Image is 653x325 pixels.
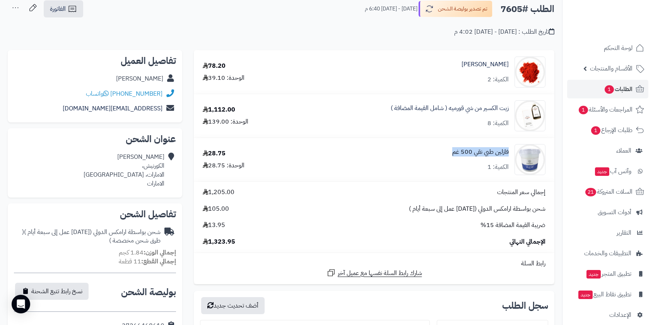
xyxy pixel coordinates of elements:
span: الفاتورة [50,4,66,14]
div: رابط السلة [197,259,551,268]
span: العملاء [616,145,631,156]
span: الإعدادات [609,310,631,320]
button: نسخ رابط تتبع الشحنة [15,283,89,300]
div: الوحدة: 39.10 [203,74,244,83]
a: فازلين طبي نقي 500 غم [452,148,509,156]
div: الكمية: 8 [487,119,509,128]
span: 105.00 [203,205,229,213]
span: الإجمالي النهائي [509,237,545,246]
a: [PHONE_NUMBER] [110,89,162,98]
a: زيت الكسير من شي قورميه ( شامل القيمة المضافة ) [391,104,509,113]
a: السلات المتروكة21 [567,182,648,201]
a: تطبيق المتجرجديد [567,265,648,283]
h2: تفاصيل العميل [14,56,176,65]
span: 1 [579,106,588,114]
div: 78.20 [203,62,226,71]
a: التطبيقات والخدمات [567,244,648,263]
span: تطبيق المتجر [586,268,631,279]
span: جديد [578,291,593,299]
span: أدوات التسويق [598,207,631,218]
span: التقارير [617,227,631,238]
div: الكمية: 2 [487,75,509,84]
span: 1 [605,85,614,94]
div: الكمية: 1 [487,163,509,172]
span: التطبيقات والخدمات [584,248,631,259]
span: إجمالي سعر المنتجات [497,188,545,197]
a: الإعدادات [567,306,648,324]
span: جديد [595,167,609,176]
a: طلبات الإرجاع1 [567,121,648,139]
a: وآتس آبجديد [567,162,648,181]
button: تم تصدير بوليصة الشحن [419,1,492,17]
div: شحن بواسطة ارامكس الدولي ([DATE] عمل إلى سبعة أيام ) [14,228,161,246]
a: أدوات التسويق [567,203,648,222]
span: الطلبات [604,84,632,95]
a: [PERSON_NAME] [462,60,509,69]
span: 1,323.95 [203,237,235,246]
div: الوحدة: 139.00 [203,117,248,126]
span: ضريبة القيمة المضافة 15% [480,221,545,230]
a: التقارير [567,224,648,242]
a: واتساب [86,89,109,98]
img: 76e4efb6f7dcb98f769511b0ea7235c587-90x90.jpg [515,57,545,88]
button: أضف تحديث جديد [201,297,265,314]
a: تطبيق نقاط البيعجديد [567,285,648,304]
a: المراجعات والأسئلة1 [567,100,648,119]
img: 1667489028-C7628D2A-21CB-4ECE-ABDA-869F195B5451-90x90.JPEG [515,100,545,131]
a: الفاتورة [44,0,83,17]
img: logo-2.png [600,19,646,36]
span: جديد [586,270,601,279]
small: 1.84 كجم [119,248,176,257]
strong: إجمالي الوزن: [144,248,176,257]
span: 1,205.00 [203,188,234,197]
a: شارك رابط السلة نفسها مع عميل آخر [326,268,422,278]
a: العملاء [567,141,648,160]
span: 21 [585,188,596,196]
div: [PERSON_NAME] [116,74,163,83]
h2: الطلب #7605 [501,1,554,17]
strong: إجمالي القطع: [141,257,176,266]
div: 28.75 [203,149,226,158]
div: 1,112.00 [203,105,235,114]
a: [EMAIL_ADDRESS][DOMAIN_NAME] [63,104,162,113]
h3: سجل الطلب [502,301,548,310]
a: لوحة التحكم [567,39,648,57]
span: تطبيق نقاط البيع [578,289,631,300]
span: شحن بواسطة ارامكس الدولي ([DATE] عمل إلى سبعة أيام ) [409,205,545,213]
h2: تفاصيل الشحن [14,210,176,219]
span: المراجعات والأسئلة [578,104,632,115]
div: الوحدة: 28.75 [203,161,244,170]
span: ( طرق شحن مخصصة ) [22,227,161,246]
span: 1 [591,126,600,135]
small: [DATE] - [DATE] 6:40 م [365,5,417,13]
h2: بوليصة الشحن [121,287,176,297]
span: وآتس آب [594,166,631,177]
div: [PERSON_NAME] الكورنيش، الامارات، [GEOGRAPHIC_DATA] الامارات [84,153,164,188]
span: شارك رابط السلة نفسها مع عميل آخر [338,269,422,278]
span: 13.95 [203,221,225,230]
div: Open Intercom Messenger [12,295,30,313]
a: الطلبات1 [567,80,648,98]
span: الأقسام والمنتجات [590,63,632,74]
span: طلبات الإرجاع [590,125,632,136]
span: لوحة التحكم [604,43,632,53]
div: تاريخ الطلب : [DATE] - [DATE] 4:02 م [454,28,554,36]
h2: عنوان الشحن [14,134,176,144]
span: نسخ رابط تتبع الشحنة [31,287,82,296]
small: 11 قطعة [119,257,176,266]
img: 1748964038-%D8%B5%D9%88%D8%B1%D8%A9%2011-90x90.jpeg [515,144,545,175]
span: السلات المتروكة [585,186,632,197]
